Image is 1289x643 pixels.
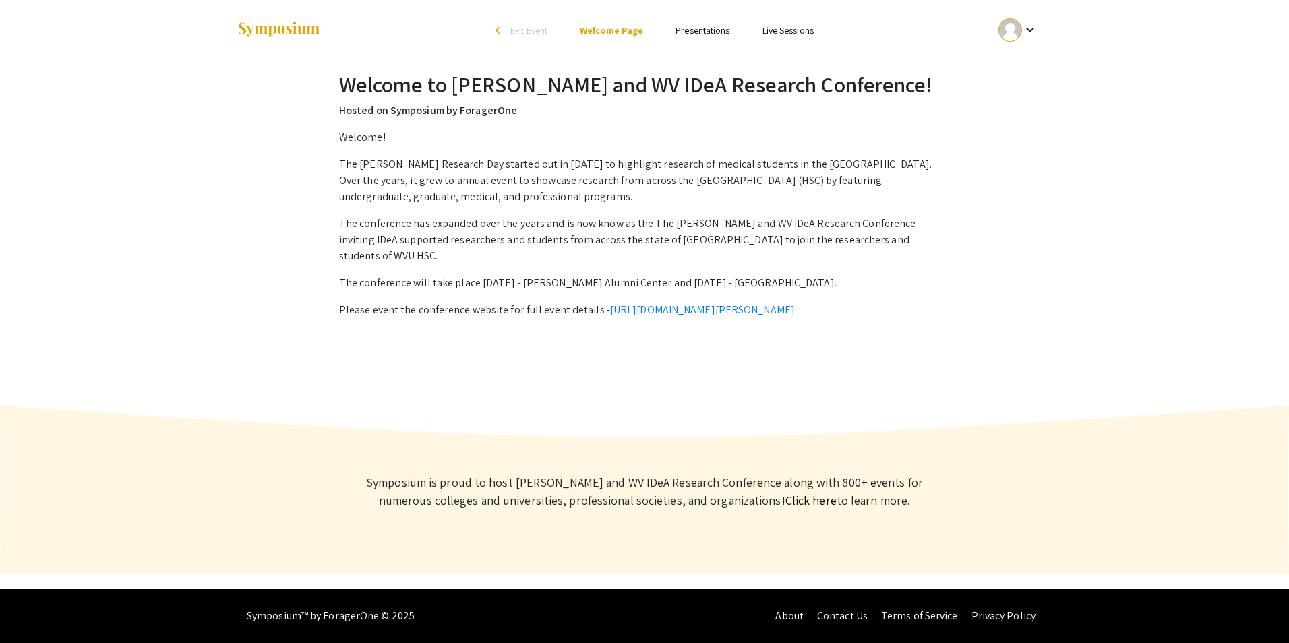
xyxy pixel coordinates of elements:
div: arrow_back_ios [496,26,504,34]
a: Presentations [676,24,729,36]
p: Symposium is proud to host [PERSON_NAME] and WV IDeA Research Conference along with 800+ events f... [355,473,934,510]
p: Please event the conference website for full event details - . [339,302,950,318]
a: Learn more about Symposium [785,493,837,508]
button: Expand account dropdown [984,15,1052,45]
a: [URL][DOMAIN_NAME][PERSON_NAME] [610,303,795,317]
a: Privacy Policy [971,609,1036,623]
a: Welcome Page [580,24,643,36]
h2: Welcome to [PERSON_NAME] and WV IDeA Research Conference! [339,71,950,97]
span: Exit Event [510,24,547,36]
p: The conference has expanded over the years and is now know as the The [PERSON_NAME] and WV IDeA R... [339,216,950,264]
iframe: Chat [10,582,57,633]
p: The [PERSON_NAME] Research Day started out in [DATE] to highlight research of medical students in... [339,156,950,205]
a: About [775,609,804,623]
p: Hosted on Symposium by ForagerOne [339,102,950,119]
img: Symposium by ForagerOne [237,21,321,39]
mat-icon: Expand account dropdown [1022,22,1038,38]
div: Symposium™ by ForagerOne © 2025 [247,589,415,643]
a: Contact Us [817,609,868,623]
a: Terms of Service [881,609,958,623]
p: Welcome! [339,129,950,146]
p: The conference will take place [DATE] - [PERSON_NAME] Alumni Center and [DATE] - [GEOGRAPHIC_DATA]. [339,275,950,291]
a: Live Sessions [762,24,814,36]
